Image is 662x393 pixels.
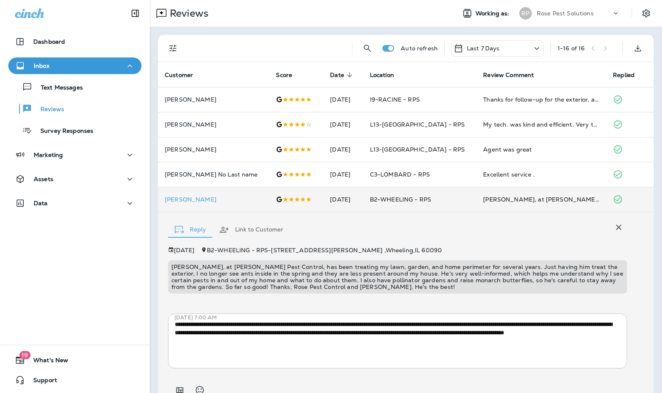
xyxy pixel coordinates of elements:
div: Thanks for follow-up for the exterior, at this point we have had a couple of spiders and that is ... [483,95,600,104]
p: Rose Pest Solutions [537,10,594,17]
div: Excellent service . [483,170,600,179]
p: [DATE] [174,247,194,254]
button: Link to Customer [213,215,290,245]
p: Marketing [34,152,63,158]
td: [DATE] [323,162,363,187]
button: Reviews [8,100,141,117]
span: Review Comment [483,72,534,79]
span: What's New [25,357,68,367]
button: Export as CSV [630,40,646,57]
span: L13-[GEOGRAPHIC_DATA] - RPS [370,146,465,153]
p: [PERSON_NAME] [165,146,263,153]
span: Support [25,377,57,387]
p: Last 7 Days [467,45,500,52]
button: Settings [639,6,654,21]
button: Survey Responses [8,122,141,139]
span: Date [330,71,355,79]
span: Location [370,72,394,79]
div: My tech. was kind and efficient. Very thourgh. [483,120,600,129]
button: Dashboard [8,33,141,50]
td: [DATE] [323,187,363,212]
span: B2-WHEELING - RPS [370,196,431,203]
td: [DATE] [323,87,363,112]
span: Review Comment [483,71,545,79]
div: RP [519,7,532,20]
p: Reviews [166,7,208,20]
button: Inbox [8,57,141,74]
span: C3-LOMBARD - RPS [370,171,430,178]
button: Search Reviews [359,40,376,57]
button: Data [8,195,141,211]
span: Score [276,71,303,79]
p: [PERSON_NAME] [165,96,263,103]
span: Location [370,71,405,79]
span: Customer [165,72,193,79]
button: Text Messages [8,78,141,96]
div: Agent was great [483,145,600,154]
p: [PERSON_NAME] [165,196,263,203]
span: Replied [613,72,635,79]
button: Support [8,372,141,388]
span: 19 [19,351,30,359]
p: Data [34,200,48,206]
p: Dashboard [33,38,65,45]
p: Assets [34,176,53,182]
button: Marketing [8,147,141,163]
div: 1 - 16 of 16 [558,45,585,52]
span: B2-WHEELING - RPS - [STREET_ADDRESS][PERSON_NAME] , Wheeling , IL 60090 [207,246,442,254]
p: Text Messages [32,84,83,92]
span: Score [276,72,292,79]
span: Working as: [476,10,511,17]
span: Replied [613,71,645,79]
p: Auto refresh [401,45,438,52]
button: Collapse Sidebar [124,5,147,22]
p: [PERSON_NAME] No Last name [165,171,263,178]
p: [PERSON_NAME] [165,121,263,128]
button: Reply [168,215,213,245]
button: Filters [165,40,181,57]
button: 19What's New [8,352,141,368]
span: I9-RACINE - RPS [370,96,420,103]
span: Customer [165,71,204,79]
div: Click to view Customer Drawer [165,196,263,203]
div: Albert, at Rose Pest Control, has been treating my lawn, garden, and home perimeter for several y... [483,195,600,204]
span: L13-[GEOGRAPHIC_DATA] - RPS [370,121,465,128]
span: Date [330,72,344,79]
p: [DATE] 7:00 AM [174,314,633,321]
td: [DATE] [323,112,363,137]
p: Reviews [32,106,64,114]
p: [PERSON_NAME], at [PERSON_NAME] Pest Control, has been treating my lawn, garden, and home perimet... [171,264,624,290]
p: Inbox [34,62,50,69]
p: Survey Responses [32,127,93,135]
td: [DATE] [323,137,363,162]
button: Assets [8,171,141,187]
